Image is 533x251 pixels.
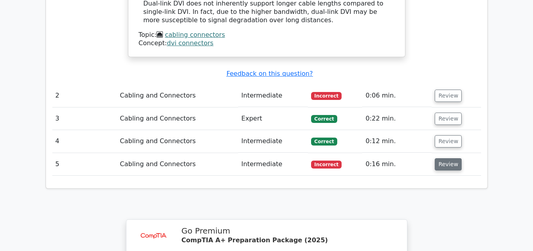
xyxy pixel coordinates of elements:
[311,138,337,146] span: Correct
[362,107,432,130] td: 0:22 min.
[139,39,395,48] div: Concept:
[139,31,395,39] div: Topic:
[52,84,117,107] td: 2
[165,31,225,38] a: cabling connectors
[362,84,432,107] td: 0:06 min.
[435,135,462,148] button: Review
[362,130,432,153] td: 0:12 min.
[117,153,239,176] td: Cabling and Connectors
[435,158,462,171] button: Review
[311,92,342,100] span: Incorrect
[435,90,462,102] button: Review
[52,130,117,153] td: 4
[362,153,432,176] td: 0:16 min.
[52,107,117,130] td: 3
[238,153,308,176] td: Intermediate
[238,84,308,107] td: Intermediate
[311,115,337,123] span: Correct
[117,84,239,107] td: Cabling and Connectors
[311,161,342,169] span: Incorrect
[226,70,313,77] a: Feedback on this question?
[435,113,462,125] button: Review
[117,130,239,153] td: Cabling and Connectors
[167,39,214,47] a: dvi connectors
[117,107,239,130] td: Cabling and Connectors
[238,107,308,130] td: Expert
[52,153,117,176] td: 5
[238,130,308,153] td: Intermediate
